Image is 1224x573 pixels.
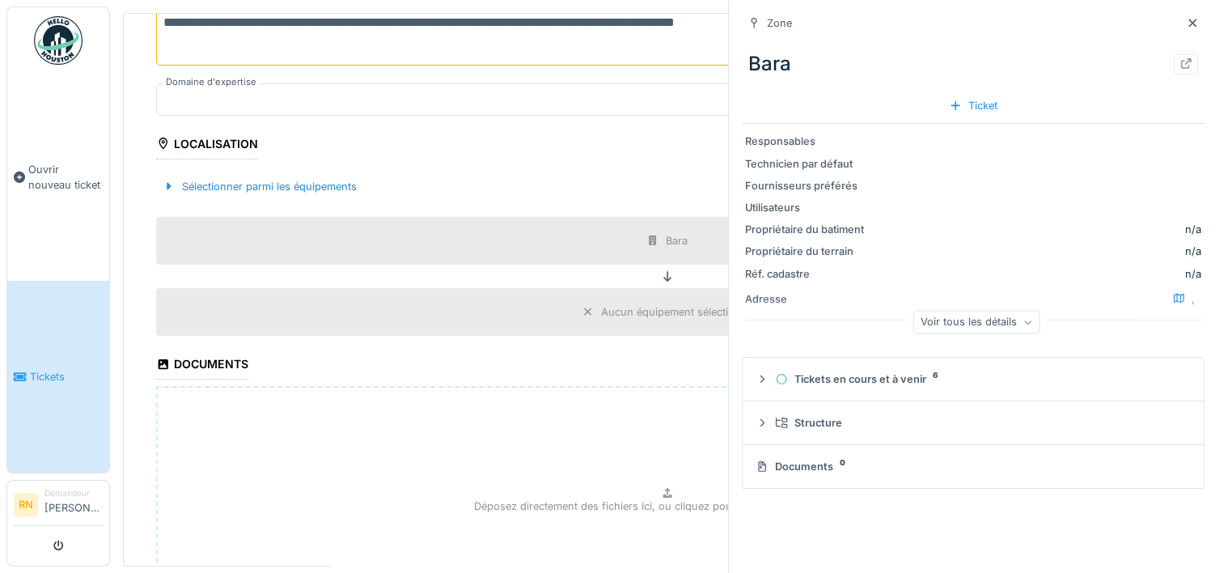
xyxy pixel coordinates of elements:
[745,200,866,215] div: Utilisateurs
[749,364,1197,394] summary: Tickets en cours et à venir6
[742,43,1205,85] div: Bara
[601,304,753,320] div: Aucun équipement sélectionné
[775,415,1184,431] div: Structure
[1166,288,1201,310] div: ,
[775,371,1184,387] div: Tickets en cours et à venir
[28,162,103,193] span: Ouvrir nouveau ticket
[44,487,103,522] li: [PERSON_NAME]
[44,487,103,499] div: Demandeur
[749,452,1197,482] summary: Documents0
[942,95,1004,117] div: Ticket
[156,176,363,197] div: Sélectionner parmi les équipements
[767,15,792,31] div: Zone
[745,134,866,149] div: Responsables
[163,75,260,89] label: Domaine d'expertise
[1185,222,1201,237] div: n/a
[873,266,1201,282] div: n/a
[749,408,1197,438] summary: Structure
[756,459,1184,474] div: Documents
[745,222,866,237] div: Propriétaire du batiment
[745,266,866,282] div: Réf. cadastre
[745,178,866,193] div: Fournisseurs préférés
[745,244,866,259] div: Propriétaire du terrain
[30,369,103,384] span: Tickets
[474,499,860,514] p: Déposez directement des fichiers ici, ou cliquez pour sélectionner des fichiers
[745,156,866,172] div: Technicien par défaut
[14,493,38,517] li: RN
[7,74,109,281] a: Ouvrir nouveau ticket
[873,244,1201,259] div: n/a
[7,281,109,473] a: Tickets
[913,311,1040,334] div: Voir tous les détails
[14,487,103,526] a: RN Demandeur[PERSON_NAME]
[745,291,866,307] div: Adresse
[34,16,83,65] img: Badge_color-CXgf-gQk.svg
[666,233,688,248] div: Bara
[156,132,258,159] div: Localisation
[156,352,248,380] div: Documents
